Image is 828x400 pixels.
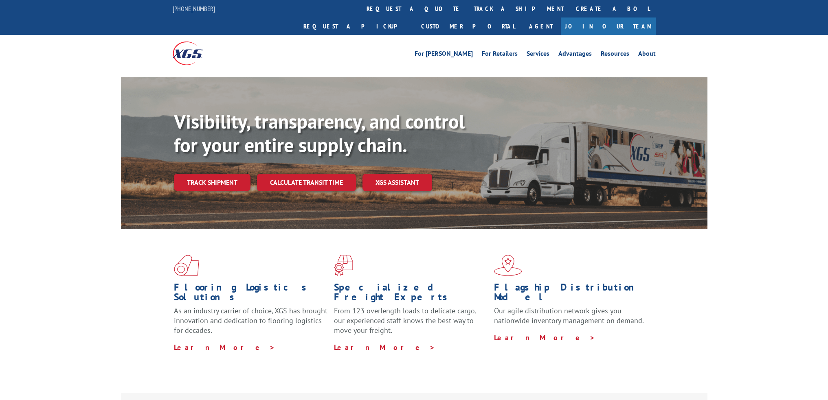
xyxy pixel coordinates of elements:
a: Advantages [558,50,592,59]
img: xgs-icon-total-supply-chain-intelligence-red [174,255,199,276]
a: Learn More > [494,333,595,342]
a: Services [527,50,549,59]
a: [PHONE_NUMBER] [173,4,215,13]
a: Learn More > [174,343,275,352]
span: As an industry carrier of choice, XGS has brought innovation and dedication to flooring logistics... [174,306,327,335]
b: Visibility, transparency, and control for your entire supply chain. [174,109,465,157]
a: For [PERSON_NAME] [415,50,473,59]
a: Agent [521,17,561,35]
a: Learn More > [334,343,435,352]
h1: Flagship Distribution Model [494,282,648,306]
a: XGS ASSISTANT [362,174,432,191]
span: Our agile distribution network gives you nationwide inventory management on demand. [494,306,644,325]
h1: Flooring Logistics Solutions [174,282,328,306]
img: xgs-icon-flagship-distribution-model-red [494,255,522,276]
p: From 123 overlength loads to delicate cargo, our experienced staff knows the best way to move you... [334,306,488,342]
a: Request a pickup [297,17,415,35]
h1: Specialized Freight Experts [334,282,488,306]
a: For Retailers [482,50,518,59]
a: Calculate transit time [257,174,356,191]
a: Customer Portal [415,17,521,35]
img: xgs-icon-focused-on-flooring-red [334,255,353,276]
a: Resources [601,50,629,59]
a: Track shipment [174,174,250,191]
a: About [638,50,656,59]
a: Join Our Team [561,17,656,35]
